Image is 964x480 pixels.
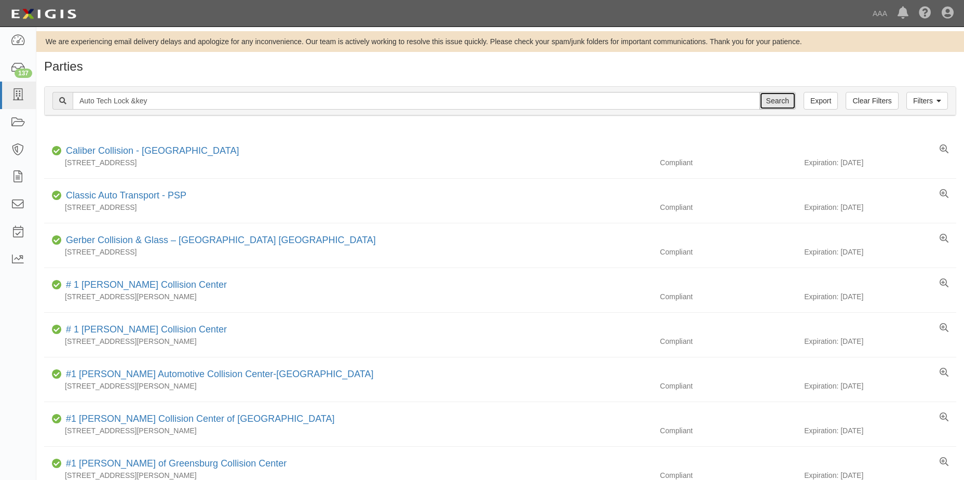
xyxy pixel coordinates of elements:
[52,371,62,378] i: Compliant
[652,291,804,302] div: Compliant
[44,381,652,391] div: [STREET_ADDRESS][PERSON_NAME]
[52,282,62,289] i: Compliant
[44,157,652,168] div: [STREET_ADDRESS]
[52,192,62,199] i: Compliant
[66,279,227,290] a: # 1 [PERSON_NAME] Collision Center
[804,202,956,212] div: Expiration: [DATE]
[62,323,227,337] div: # 1 Cochran Collision Center
[759,92,796,110] input: Search
[940,189,948,199] a: View results summary
[52,416,62,423] i: Compliant
[36,36,964,47] div: We are experiencing email delivery delays and apologize for any inconvenience. Our team is active...
[66,414,335,424] a: #1 [PERSON_NAME] Collision Center of [GEOGRAPHIC_DATA]
[66,324,227,335] a: # 1 [PERSON_NAME] Collision Center
[652,157,804,168] div: Compliant
[52,237,62,244] i: Compliant
[62,234,376,247] div: Gerber Collision & Glass – Houston Brighton
[906,92,948,110] a: Filters
[66,235,376,245] a: Gerber Collision & Glass – [GEOGRAPHIC_DATA] [GEOGRAPHIC_DATA]
[8,5,79,23] img: logo-5460c22ac91f19d4615b14bd174203de0afe785f0fc80cf4dbbc73dc1793850b.png
[66,369,374,379] a: #1 [PERSON_NAME] Automotive Collision Center-[GEOGRAPHIC_DATA]
[652,202,804,212] div: Compliant
[52,326,62,334] i: Compliant
[66,190,186,201] a: Classic Auto Transport - PSP
[44,291,652,302] div: [STREET_ADDRESS][PERSON_NAME]
[62,189,186,203] div: Classic Auto Transport - PSP
[652,336,804,346] div: Compliant
[867,3,892,24] a: AAA
[62,144,239,158] div: Caliber Collision - Gainesville
[804,336,956,346] div: Expiration: [DATE]
[846,92,898,110] a: Clear Filters
[652,425,804,436] div: Compliant
[919,7,931,20] i: Help Center - Complianz
[73,92,760,110] input: Search
[44,336,652,346] div: [STREET_ADDRESS][PERSON_NAME]
[66,458,287,469] a: #1 [PERSON_NAME] of Greensburg Collision Center
[62,368,374,381] div: #1 Cochran Automotive Collision Center-Monroeville
[940,278,948,289] a: View results summary
[804,291,956,302] div: Expiration: [DATE]
[804,381,956,391] div: Expiration: [DATE]
[44,202,652,212] div: [STREET_ADDRESS]
[44,60,956,73] h1: Parties
[62,412,335,426] div: #1 Cochran Collision Center of Greensburg
[940,368,948,378] a: View results summary
[804,157,956,168] div: Expiration: [DATE]
[52,148,62,155] i: Compliant
[44,425,652,436] div: [STREET_ADDRESS][PERSON_NAME]
[940,234,948,244] a: View results summary
[52,460,62,468] i: Compliant
[652,247,804,257] div: Compliant
[940,412,948,423] a: View results summary
[62,278,227,292] div: # 1 Cochran Collision Center
[940,457,948,468] a: View results summary
[44,247,652,257] div: [STREET_ADDRESS]
[62,457,287,471] div: #1 Cochran of Greensburg Collision Center
[804,92,838,110] a: Export
[940,323,948,334] a: View results summary
[804,247,956,257] div: Expiration: [DATE]
[66,145,239,156] a: Caliber Collision - [GEOGRAPHIC_DATA]
[652,381,804,391] div: Compliant
[940,144,948,155] a: View results summary
[15,69,32,78] div: 137
[804,425,956,436] div: Expiration: [DATE]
